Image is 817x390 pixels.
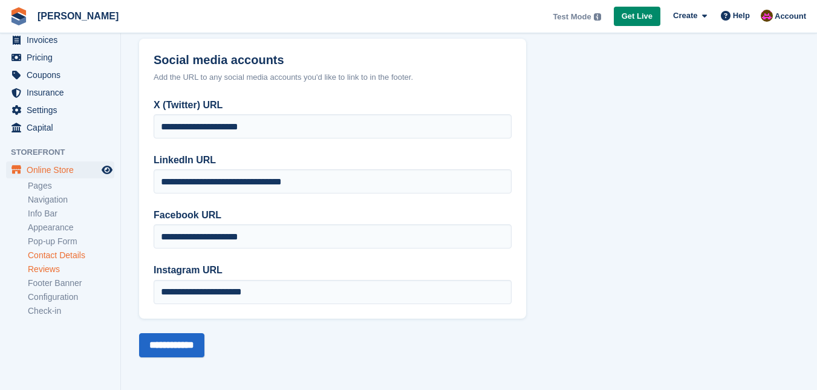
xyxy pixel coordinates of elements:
[154,71,512,83] div: Add the URL to any social media accounts you'd like to link to in the footer.
[10,7,28,25] img: stora-icon-8386f47178a22dfd0bd8f6a31ec36ba5ce8667c1dd55bd0f319d3a0aa187defe.svg
[614,7,660,27] a: Get Live
[28,264,114,275] a: Reviews
[11,146,120,158] span: Storefront
[27,31,99,48] span: Invoices
[27,102,99,119] span: Settings
[6,31,114,48] a: menu
[27,49,99,66] span: Pricing
[6,119,114,136] a: menu
[733,10,750,22] span: Help
[100,163,114,177] a: Preview store
[28,194,114,206] a: Navigation
[27,67,99,83] span: Coupons
[28,222,114,233] a: Appearance
[761,10,773,22] img: Paul Tericas
[28,278,114,289] a: Footer Banner
[33,6,123,26] a: [PERSON_NAME]
[6,84,114,101] a: menu
[28,180,114,192] a: Pages
[28,208,114,219] a: Info Bar
[594,13,601,21] img: icon-info-grey-7440780725fd019a000dd9b08b2336e03edf1995a4989e88bcd33f0948082b44.svg
[6,161,114,178] a: menu
[6,102,114,119] a: menu
[27,161,99,178] span: Online Store
[28,305,114,317] a: Check-in
[28,250,114,261] a: Contact Details
[6,49,114,66] a: menu
[28,236,114,247] a: Pop-up Form
[27,84,99,101] span: Insurance
[6,67,114,83] a: menu
[673,10,697,22] span: Create
[154,98,512,112] label: X (Twitter) URL
[28,291,114,303] a: Configuration
[27,119,99,136] span: Capital
[553,11,591,23] span: Test Mode
[154,263,512,278] label: Instagram URL
[775,10,806,22] span: Account
[622,10,653,22] span: Get Live
[154,53,512,67] h2: Social media accounts
[154,153,512,167] label: LinkedIn URL
[154,208,512,223] label: Facebook URL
